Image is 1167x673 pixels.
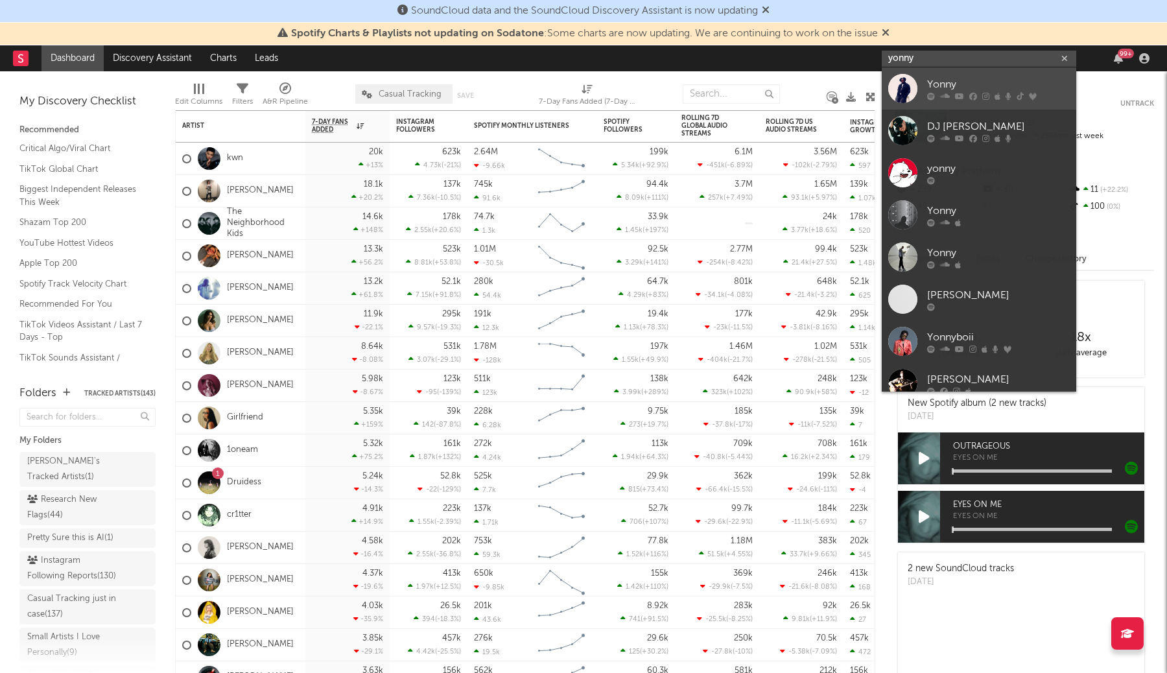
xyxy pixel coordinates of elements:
span: -2.79 % [812,162,835,169]
div: ( ) [783,193,837,202]
span: -17 % [735,421,751,429]
div: A&R Pipeline [263,78,308,115]
a: [PERSON_NAME] [227,542,294,553]
a: Casual Tracking just in case(137) [19,589,156,624]
span: +91.8 % [434,292,459,299]
div: 1.78M [474,342,497,351]
a: Pretty Sure this is AI(1) [19,528,156,548]
div: 228k [474,407,493,416]
div: 5.98k [362,375,383,383]
span: +20.6 % [434,227,459,234]
span: -254k [706,259,725,266]
div: ( ) [620,420,668,429]
div: 135k [819,407,837,416]
a: [PERSON_NAME] [227,607,294,618]
span: 257k [708,195,724,202]
span: 4.73k [423,162,442,169]
a: [PERSON_NAME] [882,278,1076,320]
span: -11.5 % [730,324,751,331]
div: 191k [474,310,491,318]
a: [PERSON_NAME] [227,380,294,391]
span: -139 % [439,389,459,396]
a: The Neighborhood Kids [227,207,299,240]
div: [PERSON_NAME] [927,372,1070,387]
div: 2.64M [474,148,498,156]
div: ( ) [619,290,668,299]
span: 1.13k [624,324,640,331]
div: 625 [850,291,871,300]
a: Recommended For You [19,297,143,311]
div: [PERSON_NAME] [927,287,1070,303]
div: 3.7M [735,180,753,189]
div: ( ) [406,226,461,234]
div: Instagram Followers Daily Growth [850,119,947,134]
div: 74.7k [474,213,495,221]
span: 93.1k [791,195,808,202]
div: 12.3k [474,324,499,332]
span: -95 [425,389,437,396]
button: Untrack [1120,97,1154,110]
a: Leads [246,45,287,71]
div: ( ) [703,420,753,429]
div: 99.4k [815,245,837,254]
a: [PERSON_NAME] [227,348,294,359]
a: YouTube Hottest Videos [19,236,143,250]
a: Girlfriend [227,412,263,423]
span: Casual Tracking [379,90,442,99]
span: 8.81k [414,259,432,266]
div: ( ) [617,258,668,266]
span: : Some charts are now updating. We are continuing to work on the issue [291,29,878,39]
a: [PERSON_NAME] [882,362,1076,405]
div: yonny [927,161,1070,176]
span: 3.07k [417,357,435,364]
div: +56.2 % [351,258,383,266]
div: 9.75k [648,407,668,416]
div: [PERSON_NAME]'s Tracked Artists ( 1 ) [27,454,119,485]
span: +92.9 % [641,162,666,169]
div: 92.5k [648,245,668,254]
div: 801k [734,277,753,286]
div: 20k [369,148,383,156]
span: +197 % [644,227,666,234]
div: ( ) [415,161,461,169]
span: 3.77k [791,227,808,234]
a: Druidess [227,477,261,488]
span: 142 [422,421,434,429]
div: ( ) [784,355,837,364]
span: -278k [792,357,812,364]
a: Apple Top 200 [19,256,143,270]
a: Charts [201,45,246,71]
span: +53.8 % [434,259,459,266]
div: ( ) [615,323,668,331]
svg: Chart title [532,143,591,175]
div: 94.4k [646,180,668,189]
div: 1.48k [850,259,877,267]
div: Rolling 7D US Audio Streams [766,118,818,134]
span: -8.16 % [812,324,835,331]
span: -34.1k [704,292,725,299]
span: -29.1 % [437,357,459,364]
div: ( ) [786,388,837,396]
a: cr1tter [227,510,252,521]
div: Pretty Sure this is AI ( 1 ) [27,530,113,546]
a: Critical Algo/Viral Chart [19,141,143,156]
div: ( ) [786,290,837,299]
span: Dismiss [882,29,890,39]
div: 280k [474,277,493,286]
a: Dashboard [41,45,104,71]
div: -9.66k [474,161,505,170]
a: [PERSON_NAME] [227,639,294,650]
a: TikTok Global Chart [19,162,143,176]
a: DJ [PERSON_NAME] [882,110,1076,152]
div: 531k [850,342,867,351]
svg: Chart title [532,370,591,402]
div: ( ) [789,420,837,429]
a: Shazam Top 200 [19,215,143,230]
span: -8.42 % [727,259,751,266]
div: 745k [474,180,493,189]
a: Small Artists I Love Personally(9) [19,628,156,663]
span: +289 % [643,389,666,396]
div: 199k [650,148,668,156]
a: [PERSON_NAME] [227,250,294,261]
div: 52.1k [442,277,461,286]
